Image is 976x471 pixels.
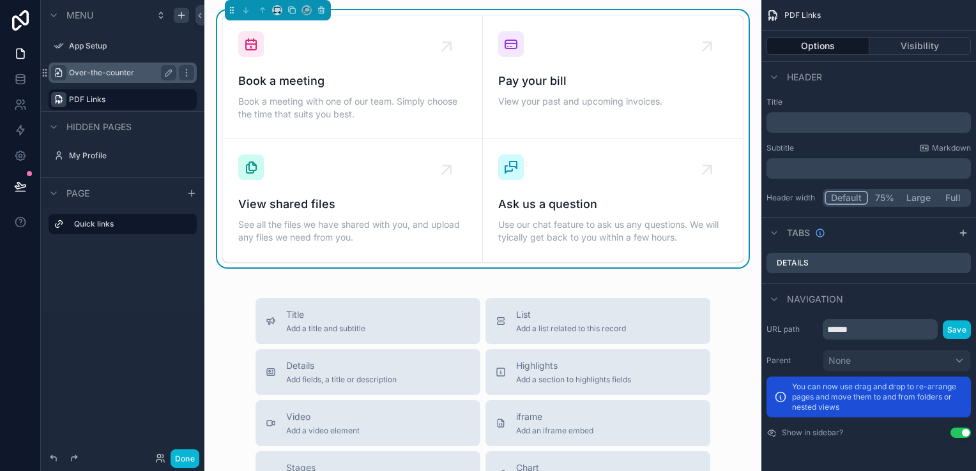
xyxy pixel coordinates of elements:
[41,208,204,247] div: scrollable content
[869,37,972,55] button: Visibility
[828,354,851,367] span: None
[782,428,843,438] label: Show in sidebar?
[516,426,593,436] span: Add an iframe embed
[825,191,868,205] button: Default
[286,359,397,372] span: Details
[238,195,467,213] span: View shared files
[516,324,626,334] span: Add a list related to this record
[943,320,971,339] button: Save
[766,158,971,179] div: scrollable content
[766,193,818,203] label: Header width
[766,324,818,334] label: URL path
[286,308,365,321] span: Title
[516,410,593,423] span: iframe
[286,375,397,385] span: Add fields, a title or description
[766,112,971,133] div: scrollable content
[936,191,969,205] button: Full
[792,382,963,412] p: You can now use drag and drop to re-arrange pages and move them to and from folders or nested views
[766,37,869,55] button: Options
[498,218,728,244] span: Use our chat feature to ask us any questions. We will tyically get back to you within a few hours.
[238,218,467,244] span: See all the files we have shared with you, and upload any files we need from you.
[766,355,818,366] label: Parent
[255,298,480,344] button: TitleAdd a title and subtitle
[286,324,365,334] span: Add a title and subtitle
[498,95,728,108] span: View your past and upcoming invoices.
[787,293,843,306] span: Navigation
[784,10,821,20] span: PDF Links
[69,41,194,51] label: App Setup
[901,191,936,205] button: Large
[238,95,467,121] span: Book a meeting with one of our team. Simply choose the time that suits you best.
[286,426,360,436] span: Add a video element
[255,400,480,446] button: VideoAdd a video element
[868,191,901,205] button: 75%
[66,187,89,200] span: Page
[766,97,971,107] label: Title
[516,359,631,372] span: Highlights
[485,400,710,446] button: iframeAdd an iframe embed
[766,143,794,153] label: Subtitle
[498,72,728,90] span: Pay your bill
[223,139,483,262] a: View shared filesSee all the files we have shared with you, and upload any files we need from you.
[238,72,467,90] span: Book a meeting
[485,298,710,344] button: ListAdd a list related to this record
[516,375,631,385] span: Add a section to highlights fields
[483,139,743,262] a: Ask us a questionUse our chat feature to ask us any questions. We will tyically get back to you w...
[483,16,743,139] a: Pay your billView your past and upcoming invoices.
[286,410,360,423] span: Video
[777,258,809,268] label: Details
[516,308,626,321] span: List
[932,143,971,153] span: Markdown
[823,350,971,371] button: None
[787,227,810,239] span: Tabs
[66,121,132,133] span: Hidden pages
[787,71,822,84] span: Header
[223,16,483,139] a: Book a meetingBook a meeting with one of our team. Simply choose the time that suits you best.
[919,143,971,153] a: Markdown
[171,449,199,468] button: Done
[69,94,189,105] label: PDF Links
[74,219,187,229] label: Quick links
[498,195,728,213] span: Ask us a question
[255,349,480,395] button: DetailsAdd fields, a title or description
[485,349,710,395] button: HighlightsAdd a section to highlights fields
[66,9,93,22] span: Menu
[69,151,194,161] label: My Profile
[69,68,171,78] label: Over-the-counter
